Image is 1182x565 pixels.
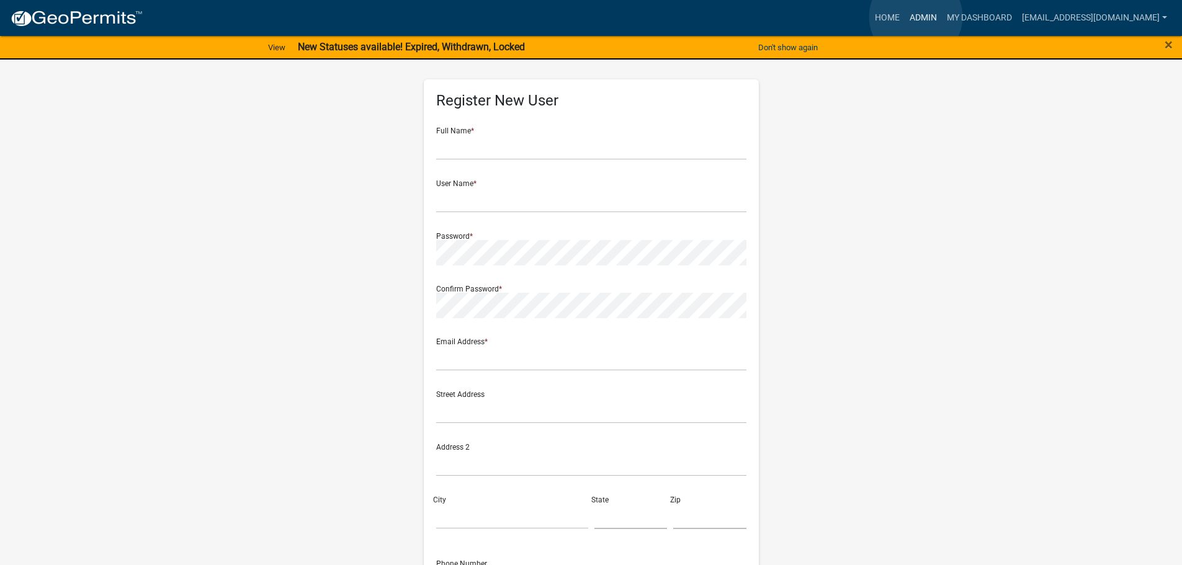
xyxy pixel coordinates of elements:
a: Admin [905,6,942,30]
button: Don't show again [753,37,823,58]
a: [EMAIL_ADDRESS][DOMAIN_NAME] [1017,6,1172,30]
a: Home [870,6,905,30]
span: × [1165,36,1173,53]
strong: New Statuses available! Expired, Withdrawn, Locked [298,41,525,53]
a: View [263,37,290,58]
h5: Register New User [436,92,746,110]
a: My Dashboard [942,6,1017,30]
button: Close [1165,37,1173,52]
